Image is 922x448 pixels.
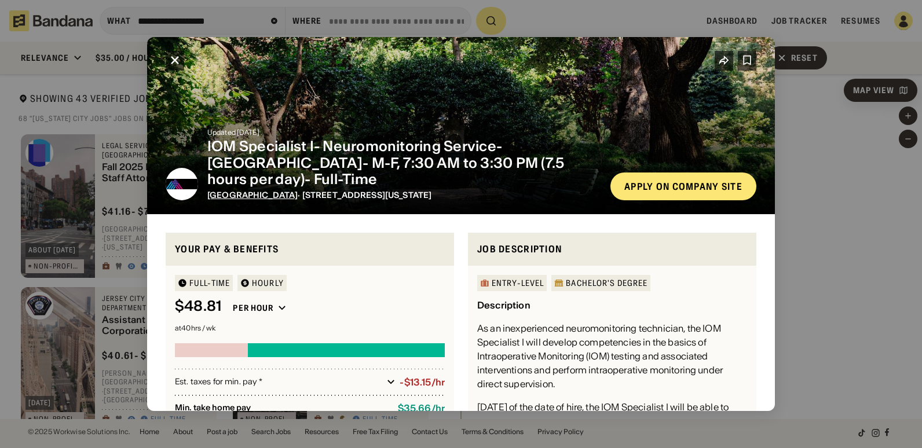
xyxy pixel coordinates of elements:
div: · [STREET_ADDRESS][US_STATE] [207,190,601,200]
div: Bachelor's Degree [566,279,647,287]
a: [GEOGRAPHIC_DATA] [207,190,298,200]
div: Est. taxes for min. pay * [175,376,382,388]
img: Mount Sinai logo [166,168,198,200]
div: HOURLY [252,279,284,287]
div: at 40 hrs / wk [175,325,445,332]
div: Job Description [477,242,747,256]
div: Description [477,299,530,311]
div: -$13.15/hr [400,377,445,388]
div: As an inexperienced neuromonitoring technician, the IOM Specialist I will develop competencies in... [477,321,747,391]
div: $ 48.81 [175,298,221,315]
div: Updated [DATE] [207,129,601,136]
div: Full-time [189,279,230,287]
div: Entry-Level [492,279,544,287]
div: Your pay & benefits [175,242,445,256]
div: Apply on company site [624,182,742,191]
div: Min. take home pay [175,403,389,414]
div: Per hour [233,303,273,313]
a: Apply on company site [610,172,756,200]
div: IOM Specialist I- Neuromonitoring Service- [GEOGRAPHIC_DATA]- M-F, 7:30 AM to 3:30 PM (7.5 hours ... [207,138,601,188]
div: $ 35.66 / hr [398,403,445,414]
